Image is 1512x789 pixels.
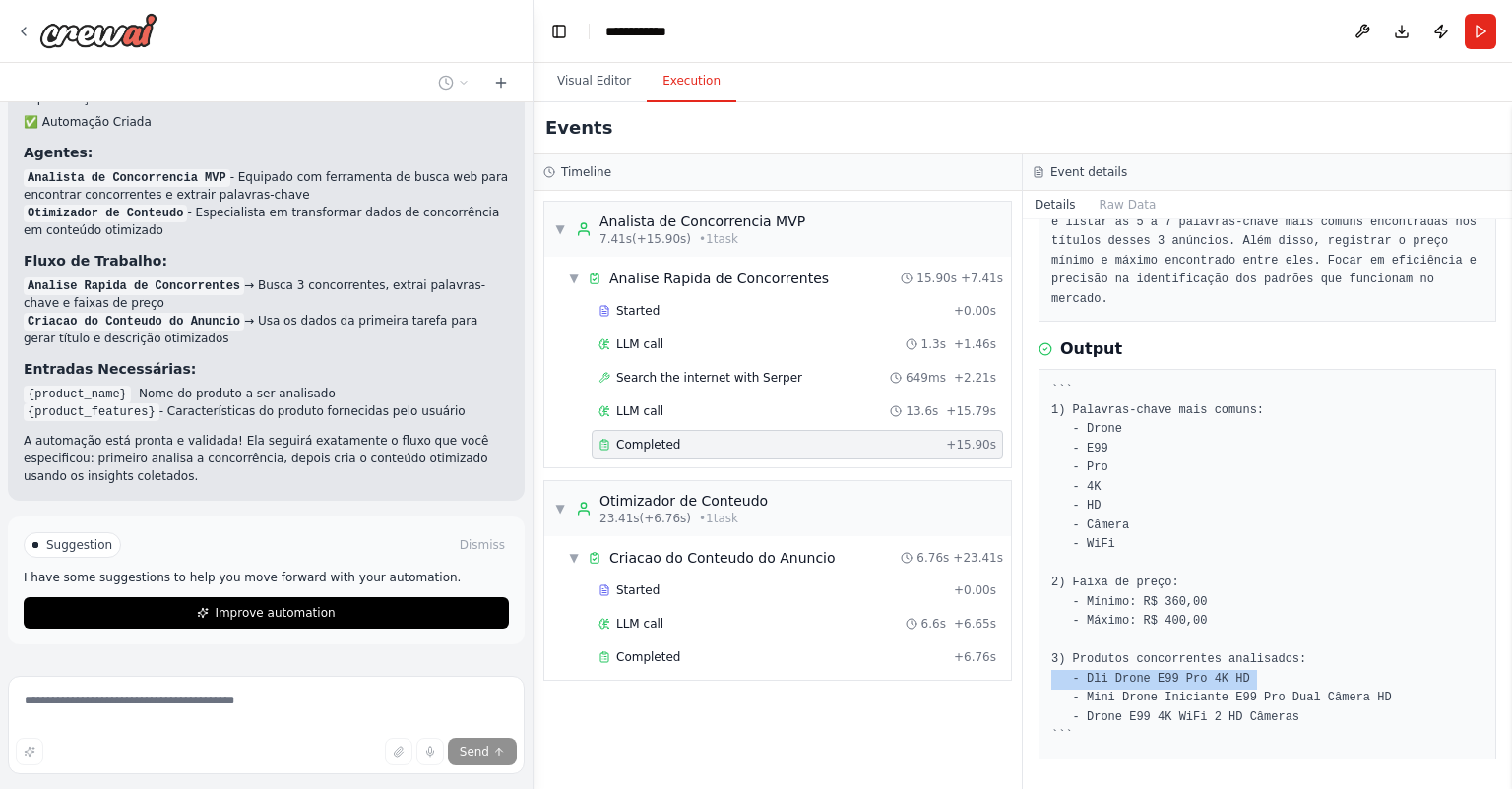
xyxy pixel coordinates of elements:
[616,437,680,453] span: Completed
[946,437,996,453] span: + 15.90s
[215,605,335,621] span: Improve automation
[24,312,509,347] li: → Usa os dados da primeira tarefa para gerar título e descrição otimizados
[921,336,946,352] span: 1.3s
[568,271,580,286] span: ▼
[1088,191,1168,218] button: Raw Data
[24,432,509,485] p: A automação está pronta e validada! Ela seguirá exatamente o fluxo que você especificou: primeiro...
[24,385,509,402] li: - Nome do produto a ser analisado
[1060,337,1122,361] h3: Output
[647,61,736,102] button: Execution
[24,570,509,585] p: I have some suggestions to help you move forward with your automation.
[1051,155,1483,309] pre: Receber o nome do produto ({product_name}) e usar a ferramenta de busca para encontrar 3 anúncios...
[616,370,802,386] span: Search the internet with Serper
[616,616,663,632] span: LLM call
[921,616,946,632] span: 6.6s
[616,303,660,319] span: Started
[1023,191,1088,218] button: Details
[916,271,957,286] span: 15.90s
[946,403,996,419] span: + 15.79s
[906,403,938,419] span: 13.6s
[954,582,996,598] span: + 0.00s
[24,403,159,421] code: {product_features}
[24,204,509,239] li: - Especialista em transformar dados de concorrência em conteúdo otimizado
[24,402,509,420] li: - Características do produto fornecidas pelo usuário
[485,71,517,94] button: Start a new chat
[24,597,509,629] button: Improve automation
[954,616,996,632] span: + 6.65s
[954,649,996,665] span: + 6.76s
[448,738,517,765] button: Send
[599,212,805,231] div: Analista de Concorrencia MVP
[1051,382,1483,747] pre: ``` 1) Palavras-chave mais comuns: - Drone - E99 - Pro - 4K - HD - Câmera - WiFi 2) Faixa de preç...
[39,13,157,48] img: Logo
[545,18,573,45] button: Hide left sidebar
[24,169,230,187] code: Analista de Concorrencia MVP
[554,221,566,237] span: ▼
[24,276,509,312] li: → Busca 3 concorrentes, extrai palavras-chave e faixas de preço
[24,253,167,269] strong: Fluxo de Trabalho:
[906,370,946,386] span: 649ms
[16,738,43,765] button: Improve this prompt
[954,370,996,386] span: + 2.21s
[24,277,244,295] code: Analise Rapida de Concorrentes
[430,71,477,94] button: Switch to previous chat
[961,271,1003,286] span: + 7.41s
[24,361,196,377] strong: Entradas Necessárias:
[699,231,738,247] span: • 1 task
[599,511,691,526] span: 23.41s (+6.76s)
[416,738,444,765] button: Click to speak your automation idea
[24,386,131,403] code: {product_name}
[609,269,829,288] span: Analise Rapida de Concorrentes
[385,738,412,765] button: Upload files
[699,511,738,526] span: • 1 task
[599,231,691,247] span: 7.41s (+15.90s)
[24,113,509,131] h2: ✅ Automação Criada
[561,164,611,180] h3: Timeline
[456,535,509,555] button: Dismiss
[616,336,663,352] span: LLM call
[24,145,93,160] strong: Agentes:
[599,491,768,511] div: Otimizador de Conteudo
[460,744,489,759] span: Send
[554,501,566,516] span: ▼
[954,336,996,352] span: + 1.46s
[616,582,660,598] span: Started
[605,22,682,41] nav: breadcrumb
[954,303,996,319] span: + 0.00s
[609,548,836,568] span: Criacao do Conteudo do Anuncio
[616,403,663,419] span: LLM call
[616,649,680,665] span: Completed
[24,313,244,331] code: Criacao do Conteudo do Anuncio
[953,550,1003,566] span: + 23.41s
[1050,164,1127,180] h3: Event details
[916,550,949,566] span: 6.76s
[24,168,509,204] li: - Equipado com ferramenta de busca web para encontrar concorrentes e extrair palavras-chave
[568,550,580,566] span: ▼
[24,205,187,222] code: Otimizador de Conteudo
[545,114,612,142] h2: Events
[46,537,112,553] span: Suggestion
[541,61,647,102] button: Visual Editor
